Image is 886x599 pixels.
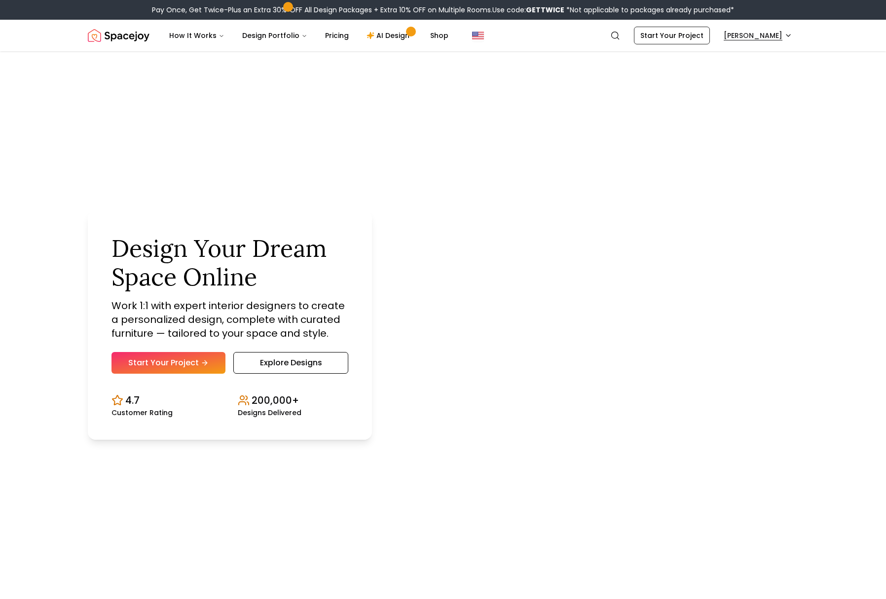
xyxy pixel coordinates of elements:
[111,234,348,291] h1: Design Your Dream Space Online
[111,299,348,340] p: Work 1:1 with expert interior designers to create a personalized design, complete with curated fu...
[526,5,564,15] b: GETTWICE
[492,5,564,15] span: Use code:
[111,352,225,374] a: Start Your Project
[88,20,798,51] nav: Global
[233,352,348,374] a: Explore Designs
[238,409,301,416] small: Designs Delivered
[718,27,798,44] button: [PERSON_NAME]
[161,26,456,45] nav: Main
[317,26,357,45] a: Pricing
[234,26,315,45] button: Design Portfolio
[472,30,484,41] img: United States
[111,386,348,416] div: Design stats
[422,26,456,45] a: Shop
[125,393,140,407] p: 4.7
[161,26,232,45] button: How It Works
[88,26,149,45] a: Spacejoy
[359,26,420,45] a: AI Design
[152,5,734,15] div: Pay Once, Get Twice-Plus an Extra 30% OFF All Design Packages + Extra 10% OFF on Multiple Rooms.
[634,27,710,44] a: Start Your Project
[564,5,734,15] span: *Not applicable to packages already purchased*
[252,393,299,407] p: 200,000+
[88,26,149,45] img: Spacejoy Logo
[111,409,173,416] small: Customer Rating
